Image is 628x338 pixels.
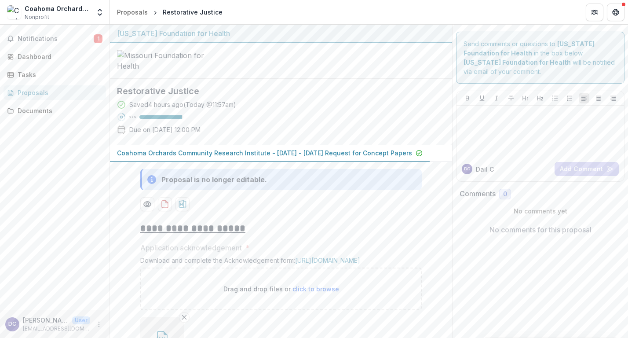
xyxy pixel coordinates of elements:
button: Heading 1 [520,93,531,103]
p: [PERSON_NAME] [23,316,69,325]
a: Documents [4,103,106,118]
span: 1 [94,34,102,43]
strong: [US_STATE] Foundation for Health [464,59,571,66]
button: Heading 2 [535,93,545,103]
span: click to browse [292,285,339,293]
div: Dail Chambers [464,167,470,171]
h2: Comments [460,190,496,198]
p: Due on [DATE] 12:00 PM [129,125,201,134]
h2: Restorative Justice [117,86,431,96]
button: download-proposal [175,197,190,211]
a: [URL][DOMAIN_NAME] [295,257,360,264]
div: Tasks [18,70,99,79]
div: Proposal is no longer editable. [161,174,267,185]
span: 0 [503,191,507,198]
p: User [72,316,90,324]
p: Coahoma Orchards Community Research Institute - [DATE] - [DATE] Request for Concept Papers [117,148,412,158]
div: Proposals [117,7,148,17]
button: Get Help [607,4,624,21]
a: Proposals [4,85,106,100]
button: Bullet List [550,93,560,103]
button: Strike [506,93,516,103]
button: Preview 7cdbec16-4dde-4dff-b38e-c21118567148-0.pdf [140,197,154,211]
p: Dail C [476,165,494,174]
button: More [94,319,104,330]
p: Application acknowledgement [140,242,242,253]
button: Bold [462,93,473,103]
div: Restorative Justice [163,7,223,17]
p: 97 % [129,114,136,120]
button: Add Comment [555,162,619,176]
a: Tasks [4,67,106,82]
button: Partners [586,4,603,21]
button: Align Center [593,93,604,103]
p: [EMAIL_ADDRESS][DOMAIN_NAME] [23,325,90,333]
div: Dashboard [18,52,99,61]
a: Dashboard [4,49,106,64]
div: Dail Chambers [8,321,16,327]
img: Coahoma Orchards Community Research Institute [7,5,21,19]
div: Download and complete the Acknowledgement form: [140,257,422,268]
p: No comments for this proposal [489,224,591,235]
div: Proposals [18,88,99,97]
button: Italicize [491,93,502,103]
button: Underline [477,93,487,103]
span: Notifications [18,35,94,43]
div: Send comments or questions to in the box below. will be notified via email of your comment. [456,32,624,84]
div: Saved 4 hours ago ( Today @ 11:57am ) [129,100,236,109]
div: Coahoma Orchards Community Research Institute [25,4,90,13]
a: Proposals [113,6,151,18]
nav: breadcrumb [113,6,226,18]
button: Open entity switcher [94,4,106,21]
button: Remove File [179,312,190,323]
p: Drag and drop files or [223,284,339,294]
button: Align Left [579,93,589,103]
button: Ordered List [564,93,575,103]
button: Align Right [608,93,618,103]
button: Notifications1 [4,32,106,46]
div: Documents [18,106,99,115]
div: [US_STATE] Foundation for Health [117,28,445,39]
button: download-proposal [158,197,172,211]
img: Missouri Foundation for Health [117,50,205,71]
p: No comments yet [460,206,621,216]
span: Nonprofit [25,13,49,21]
